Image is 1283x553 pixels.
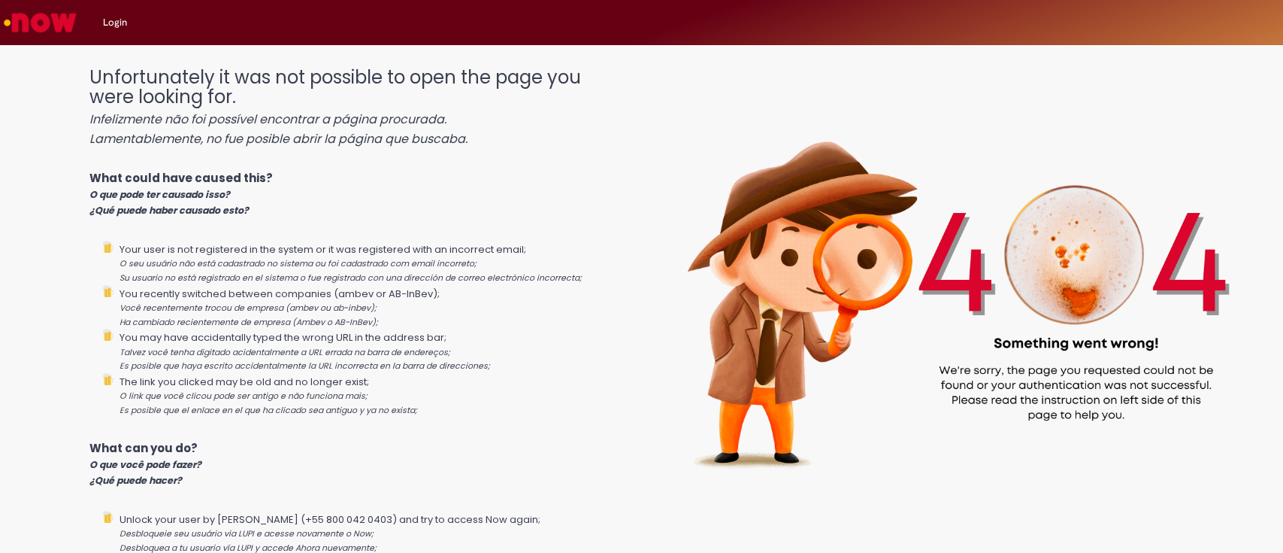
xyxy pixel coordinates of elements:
[89,474,182,487] i: ¿Qué puede hacer?
[120,317,378,328] i: Ha cambiado recientemente de empresa (Ambev o AB-InBev);
[120,528,374,539] i: Desbloqueie seu usuário via LUPI e acesse novamente o Now;
[120,405,417,416] i: Es posible que el enlace en el que ha clicado sea antiguo y ya no exista;
[89,68,626,147] h1: Unfortunately it was not possible to open the page you were looking for.
[120,360,490,372] i: Es posible que haya escrito accidentalmente la URL incorrecta en la barra de direcciones;
[120,390,368,402] i: O link que você clicou pode ser antigo e não funciona mais;
[120,285,626,330] li: You recently switched between companies (ambev or AB-InBev);
[120,302,377,314] i: Você recentemente trocou de empresa (ambev ou ab-inbev);
[89,130,468,147] i: Lamentablemente, no fue posible abrir la página que buscaba.
[89,458,201,471] i: O que você pode fazer?
[89,204,249,217] i: ¿Qué puede haber causado esto?
[627,53,1283,511] img: 404_ambev_new.png
[120,329,626,373] li: You may have accidentally typed the wrong URL in the address bar;
[120,272,582,284] i: Su usuario no está registrado en el sistema o fue registrado con una dirección de correo electrón...
[89,440,626,488] p: What can you do?
[120,347,450,358] i: Talvez você tenha digitado acidentalmente a URL errada na barra de endereços;
[120,258,477,269] i: O seu usuário não está cadastrado no sistema ou foi cadastrado com email incorreto;
[89,111,446,128] i: Infelizmente não foi possível encontrar a página procurada.
[89,170,626,218] p: What could have caused this?
[120,241,626,285] li: Your user is not registered in the system or it was registered with an incorrect email;
[120,373,626,418] li: The link you clicked may be old and no longer exist;
[89,188,230,201] i: O que pode ter causado isso?
[2,8,79,38] img: ServiceNow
